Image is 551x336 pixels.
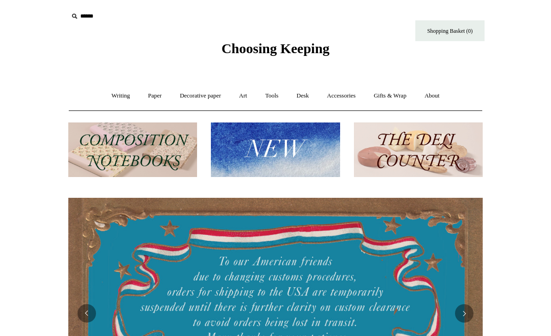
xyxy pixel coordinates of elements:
[231,84,255,108] a: Art
[78,304,96,323] button: Previous
[222,41,329,56] span: Choosing Keeping
[365,84,415,108] a: Gifts & Wrap
[288,84,317,108] a: Desk
[140,84,170,108] a: Paper
[416,84,448,108] a: About
[455,304,473,323] button: Next
[257,84,287,108] a: Tools
[319,84,364,108] a: Accessories
[415,20,485,41] a: Shopping Basket (0)
[68,122,197,177] img: 202302 Composition ledgers.jpg__PID:69722ee6-fa44-49dd-a067-31375e5d54ec
[354,122,483,177] img: The Deli Counter
[172,84,229,108] a: Decorative paper
[211,122,340,177] img: New.jpg__PID:f73bdf93-380a-4a35-bcfe-7823039498e1
[103,84,138,108] a: Writing
[222,48,329,55] a: Choosing Keeping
